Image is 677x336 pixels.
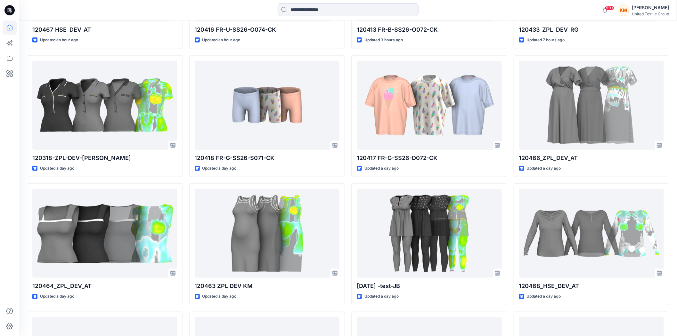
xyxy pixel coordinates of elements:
p: 120463 ZPL DEV KM [195,282,340,291]
p: Updated a day ago [527,293,561,300]
p: 120464_ZPL_DEV_AT [32,282,177,291]
p: 120417 FR-G-SS26-D072-CK [357,154,502,163]
p: Updated 7 hours ago [527,37,565,44]
p: 120416 FR-U-SS26-O074-CK [195,25,340,34]
p: 120318-ZPL-DEV-[PERSON_NAME] [32,154,177,163]
p: Updated a day ago [202,165,237,172]
p: Updated a day ago [364,165,399,172]
div: [PERSON_NAME] [632,4,669,12]
a: 120464_ZPL_DEV_AT [32,189,177,278]
p: Updated a day ago [40,165,74,172]
p: 120468_HSE_DEV_AT [519,282,664,291]
p: 120467_HSE_DEV_AT [32,25,177,34]
p: Updated a day ago [364,293,399,300]
p: Updated a day ago [40,293,74,300]
a: 120417 FR-G-SS26-D072-CK [357,61,502,150]
p: 120413 FR-B-SS26-O072-CK [357,25,502,34]
a: 120318-ZPL-DEV-BD-JB [32,61,177,150]
p: Updated an hour ago [202,37,241,44]
div: United Textile Group [632,12,669,16]
p: Updated a day ago [202,293,237,300]
a: 120466_ZPL_DEV_AT [519,61,664,150]
p: 120418 FR-G-SS26-S071-CK [195,154,340,163]
a: 120418 FR-G-SS26-S071-CK [195,61,340,150]
p: Updated an hour ago [40,37,78,44]
div: KM [618,4,629,16]
p: 120433_ZPL_DEV_RG [519,25,664,34]
p: [DATE] -test-JB [357,282,502,291]
a: 2025.09.23 -test-JB [357,189,502,278]
p: 120466_ZPL_DEV_AT [519,154,664,163]
p: Updated 3 hours ago [364,37,403,44]
a: 120468_HSE_DEV_AT [519,189,664,278]
a: 120463 ZPL DEV KM [195,189,340,278]
span: 99+ [605,5,614,11]
p: Updated a day ago [527,165,561,172]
